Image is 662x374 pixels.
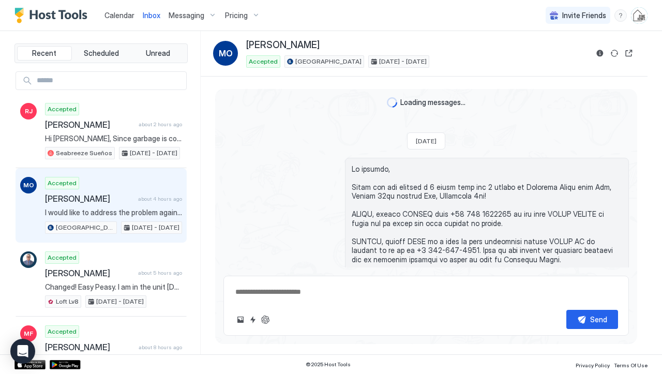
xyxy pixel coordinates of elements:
[45,282,182,292] span: Changed! Easy Peasy. I am in the unit [DATE] but I won't freak out if you test the remote since t...
[45,268,134,278] span: [PERSON_NAME]
[590,314,607,325] div: Send
[225,11,248,20] span: Pricing
[576,359,610,370] a: Privacy Policy
[562,11,606,20] span: Invite Friends
[146,49,170,58] span: Unread
[45,342,134,352] span: [PERSON_NAME]
[45,134,182,143] span: Hi [PERSON_NAME], Since garbage is collected for Seabreeze Sueños every [DATE] morning, would you...
[387,97,397,108] div: loading
[50,360,81,369] a: Google Play Store
[143,10,160,21] a: Inbox
[104,10,134,21] a: Calendar
[169,11,204,20] span: Messaging
[306,361,351,368] span: © 2025 Host Tools
[45,208,182,217] span: I would like to address the problem again during our stay. The mice were throughout the house. We...
[96,297,144,306] span: [DATE] - [DATE]
[56,148,112,158] span: Seabreeze Sueños
[130,148,177,158] span: [DATE] - [DATE]
[48,178,77,188] span: Accepted
[24,329,33,338] span: MF
[246,39,320,51] span: [PERSON_NAME]
[614,9,627,22] div: menu
[17,46,72,61] button: Recent
[234,313,247,326] button: Upload image
[32,49,56,58] span: Recent
[14,8,92,23] a: Host Tools Logo
[249,57,278,66] span: Accepted
[143,11,160,20] span: Inbox
[130,46,185,61] button: Unread
[138,196,182,202] span: about 4 hours ago
[45,193,134,204] span: [PERSON_NAME]
[608,47,621,59] button: Sync reservation
[295,57,362,66] span: [GEOGRAPHIC_DATA]
[379,57,427,66] span: [DATE] - [DATE]
[139,344,182,351] span: about 8 hours ago
[14,360,46,369] a: App Store
[259,313,272,326] button: ChatGPT Auto Reply
[219,47,233,59] span: MO
[56,297,79,306] span: Loft Lv8
[247,313,259,326] button: Quick reply
[594,47,606,59] button: Reservation information
[614,362,648,368] span: Terms Of Use
[400,98,465,107] span: Loading messages...
[48,104,77,114] span: Accepted
[631,7,648,24] div: User profile
[10,339,35,364] div: Open Intercom Messenger
[25,107,33,116] span: RJ
[104,11,134,20] span: Calendar
[138,270,182,276] span: about 5 hours ago
[132,223,179,232] span: [DATE] - [DATE]
[623,47,635,59] button: Open reservation
[74,46,129,61] button: Scheduled
[14,43,188,63] div: tab-group
[566,310,618,329] button: Send
[614,359,648,370] a: Terms Of Use
[576,362,610,368] span: Privacy Policy
[48,253,77,262] span: Accepted
[84,49,119,58] span: Scheduled
[23,181,34,190] span: MO
[45,119,134,130] span: [PERSON_NAME]
[56,223,114,232] span: [GEOGRAPHIC_DATA]
[416,137,437,145] span: [DATE]
[139,121,182,128] span: about 2 hours ago
[33,72,186,89] input: Input Field
[48,327,77,336] span: Accepted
